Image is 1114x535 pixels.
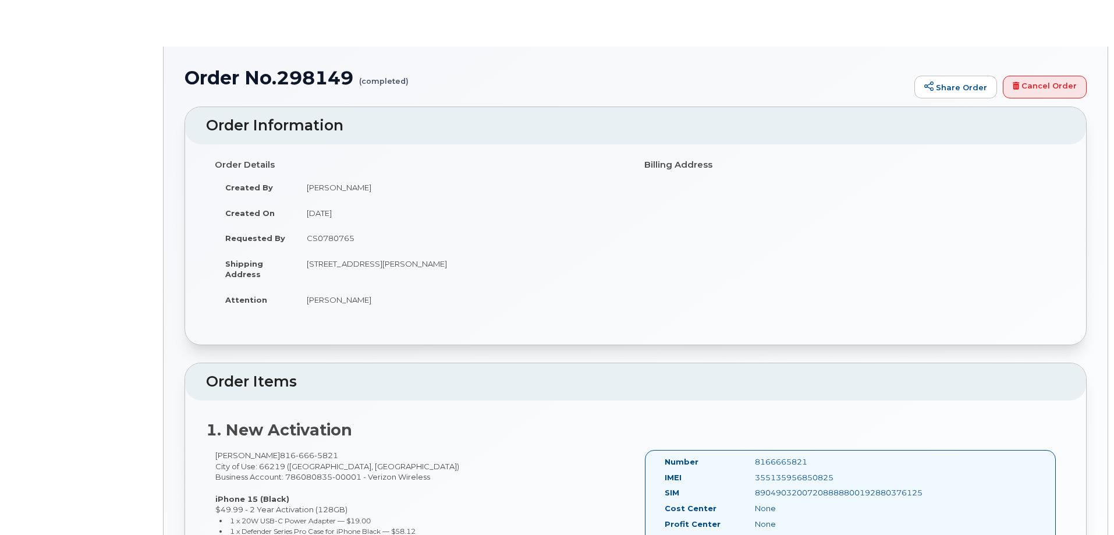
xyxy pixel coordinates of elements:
[746,456,873,467] div: 8166665821
[215,160,627,170] h4: Order Details
[206,374,1065,390] h2: Order Items
[230,516,371,525] small: 1 x 20W USB-C Power Adapter — $19.00
[296,200,627,226] td: [DATE]
[280,451,338,460] span: 816
[215,494,289,504] strong: iPhone 15 (Black)
[225,295,267,304] strong: Attention
[746,503,873,514] div: None
[296,175,627,200] td: [PERSON_NAME]
[296,451,314,460] span: 666
[206,118,1065,134] h2: Order Information
[225,208,275,218] strong: Created On
[665,487,679,498] label: SIM
[296,287,627,313] td: [PERSON_NAME]
[644,160,1056,170] h4: Billing Address
[665,503,716,514] label: Cost Center
[746,487,873,498] div: 89049032007208888800192880376125
[296,251,627,287] td: [STREET_ADDRESS][PERSON_NAME]
[359,68,409,86] small: (completed)
[225,183,273,192] strong: Created By
[665,472,682,483] label: IMEI
[296,225,627,251] td: CS0780765
[1003,76,1087,99] a: Cancel Order
[665,456,698,467] label: Number
[746,519,873,530] div: None
[914,76,997,99] a: Share Order
[314,451,338,460] span: 5821
[665,519,721,530] label: Profit Center
[225,233,285,243] strong: Requested By
[225,259,263,279] strong: Shipping Address
[185,68,909,88] h1: Order No.298149
[206,420,352,440] strong: 1. New Activation
[746,472,873,483] div: 355135956850825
